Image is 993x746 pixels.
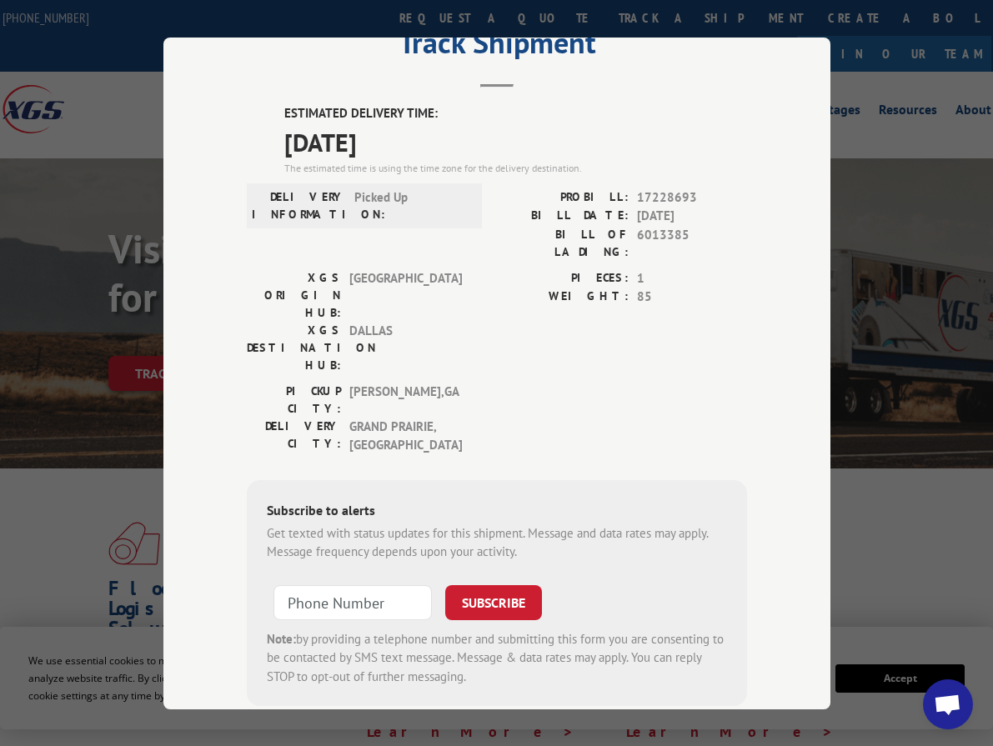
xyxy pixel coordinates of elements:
label: XGS ORIGIN HUB: [247,268,341,321]
input: Phone Number [273,584,432,619]
span: 85 [637,288,747,307]
label: PICKUP CITY: [247,382,341,417]
a: Open chat [923,679,973,729]
label: DELIVERY INFORMATION: [252,188,346,223]
h2: Track Shipment [247,31,747,63]
strong: Note: [267,630,296,646]
span: [DATE] [284,123,747,160]
div: Subscribe to alerts [267,499,727,523]
span: 17228693 [637,188,747,207]
span: DALLAS [349,321,462,373]
span: 1 [637,268,747,288]
label: DELIVERY CITY: [247,417,341,454]
label: XGS DESTINATION HUB: [247,321,341,373]
div: by providing a telephone number and submitting this form you are consenting to be contacted by SM... [267,629,727,686]
label: PIECES: [497,268,629,288]
div: Get texted with status updates for this shipment. Message and data rates may apply. Message frequ... [267,523,727,561]
span: Picked Up [354,188,467,223]
label: BILL OF LADING: [497,225,629,260]
span: 6013385 [637,225,747,260]
span: [PERSON_NAME] , GA [349,382,462,417]
div: The estimated time is using the time zone for the delivery destination. [284,160,747,175]
span: [GEOGRAPHIC_DATA] [349,268,462,321]
label: PROBILL: [497,188,629,207]
span: GRAND PRAIRIE , [GEOGRAPHIC_DATA] [349,417,462,454]
label: ESTIMATED DELIVERY TIME: [284,104,747,123]
button: SUBSCRIBE [445,584,542,619]
label: WEIGHT: [497,288,629,307]
label: BILL DATE: [497,207,629,226]
span: [DATE] [637,207,747,226]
